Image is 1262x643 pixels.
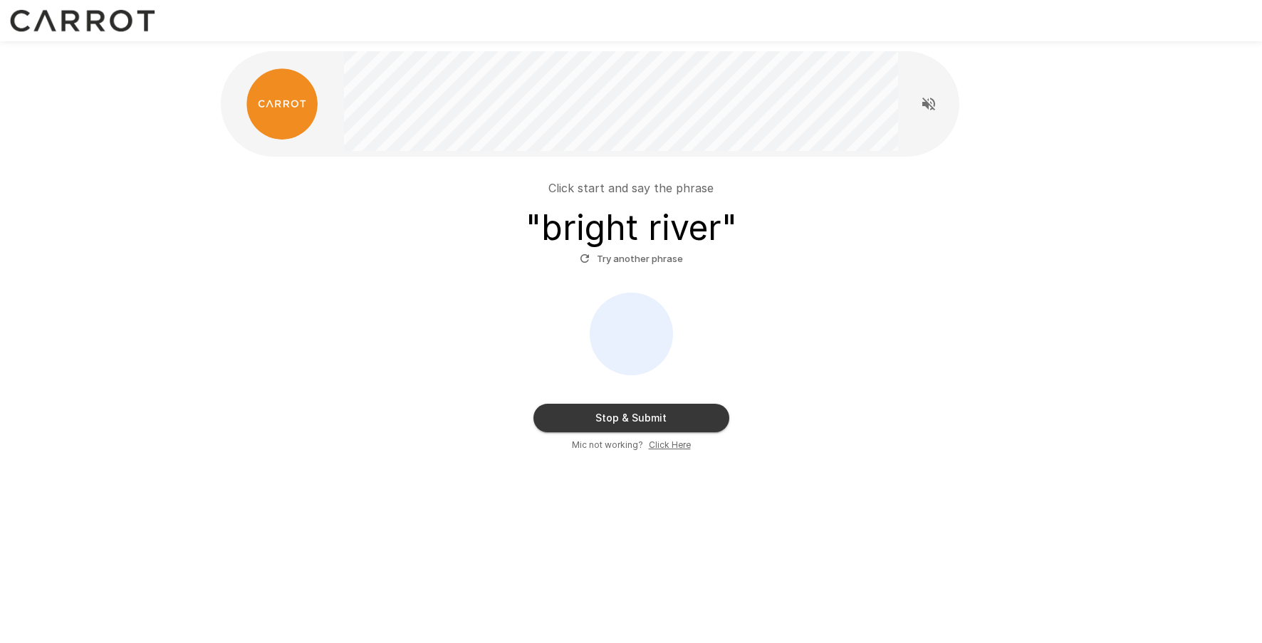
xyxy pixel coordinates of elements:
[548,179,714,197] p: Click start and say the phrase
[649,439,691,450] u: Click Here
[246,68,318,140] img: carrot_logo.png
[533,404,729,432] button: Stop & Submit
[572,438,643,452] span: Mic not working?
[914,90,943,118] button: Read questions aloud
[576,248,687,270] button: Try another phrase
[526,208,737,248] h3: " bright river "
